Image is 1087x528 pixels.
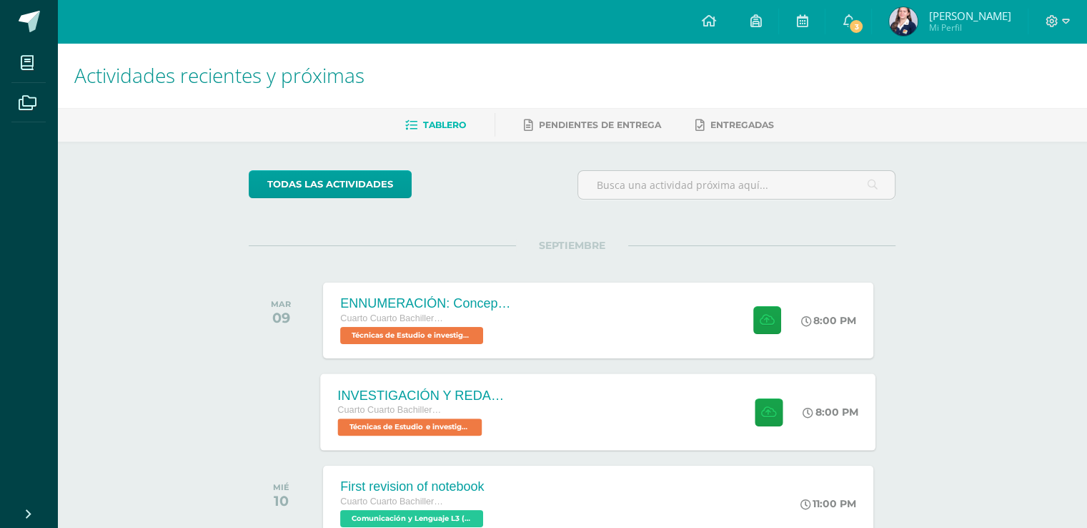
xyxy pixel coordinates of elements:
a: todas las Actividades [249,170,412,198]
input: Busca una actividad próxima aquí... [578,171,895,199]
div: ENNUMERACIÓN: Conceptos utilizados en el [PERSON_NAME]. [340,296,512,311]
div: 11:00 PM [800,497,856,510]
span: Cuarto Cuarto Bachillerato en Ciencias y Letras con Orientación en Computación [338,405,447,415]
span: Tablero [423,119,466,130]
div: 8:00 PM [803,406,859,419]
div: First revision of notebook [340,479,487,494]
div: INVESTIGACIÓN Y REDACCIÓN: Respuesta a preguntas. [338,388,511,403]
a: Pendientes de entrega [524,114,661,137]
span: Técnicas de Estudio e investigación 'A' [338,419,482,436]
div: 10 [273,492,289,509]
span: Cuarto Cuarto Bachillerato en Ciencias y Letras con Orientación en Computación [340,497,447,507]
div: MIÉ [273,482,289,492]
a: Entregadas [695,114,774,137]
span: Actividades recientes y próximas [74,62,364,89]
img: 32f0398ae85d08570bc51b23a630c63e.png [889,7,918,36]
div: 09 [271,309,291,326]
div: MAR [271,299,291,309]
span: Técnicas de Estudio e investigación 'A' [340,327,483,344]
span: [PERSON_NAME] [928,9,1011,23]
div: 8:00 PM [801,314,856,327]
span: Cuarto Cuarto Bachillerato en Ciencias y Letras con Orientación en Computación [340,313,447,323]
a: Tablero [405,114,466,137]
span: SEPTIEMBRE [516,239,628,252]
span: Pendientes de entrega [539,119,661,130]
span: Entregadas [710,119,774,130]
span: Mi Perfil [928,21,1011,34]
span: 3 [848,19,864,34]
span: Comunicación y Lenguaje L3 (Inglés Técnico) 4 'A' [340,510,483,527]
